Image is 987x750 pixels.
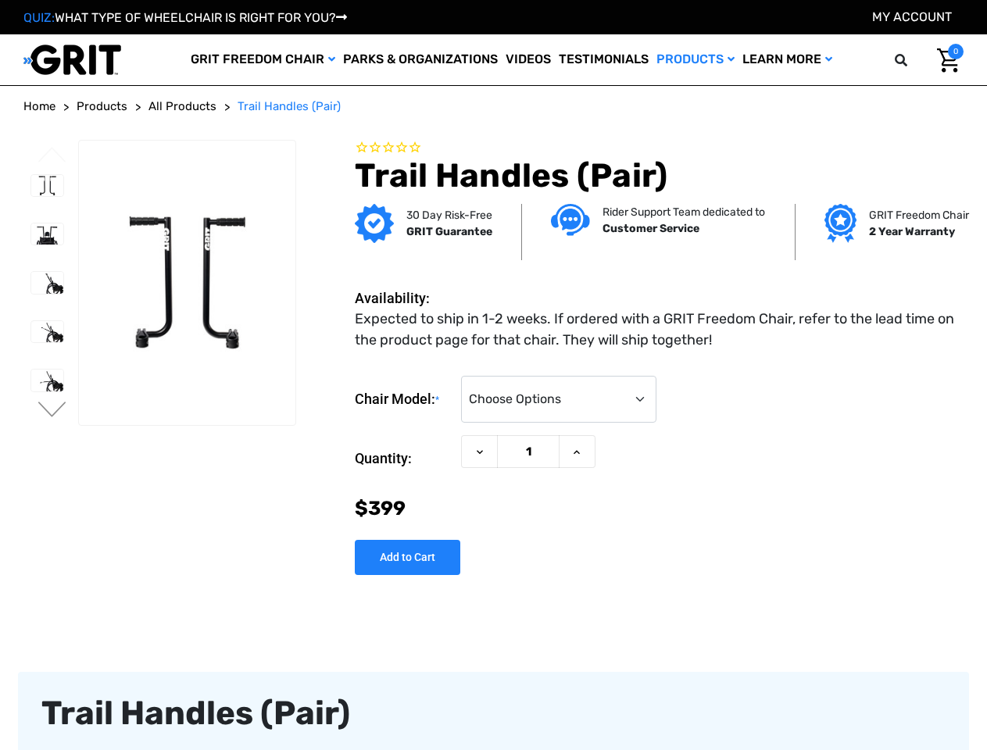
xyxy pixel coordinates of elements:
[23,98,55,116] a: Home
[502,34,555,85] a: Videos
[869,225,955,238] strong: 2 Year Warranty
[355,540,460,575] input: Add to Cart
[148,98,216,116] a: All Products
[77,98,127,116] a: Products
[355,309,956,351] dd: Expected to ship in 1-2 weeks. If ordered with a GRIT Freedom Chair, refer to the lead time on th...
[23,10,55,25] span: QUIZ:
[872,9,952,24] a: Account
[79,210,295,355] img: GRIT Trail Handles: pair of steel push handles with bike grips for use with GRIT Freedom Chair ou...
[355,435,453,482] label: Quantity:
[925,44,964,77] a: Cart with 0 items
[23,99,55,113] span: Home
[603,222,699,235] strong: Customer Service
[551,204,590,236] img: Customer service
[77,99,127,113] span: Products
[355,287,453,309] dt: Availability:
[406,207,492,223] p: 30 Day Risk-Free
[948,44,964,59] span: 0
[824,204,856,243] img: Grit freedom
[738,34,836,85] a: Learn More
[23,10,347,25] a: QUIZ:WHAT TYPE OF WHEELCHAIR IS RIGHT FOR YOU?
[31,321,63,342] img: GRIT Trail Handles: side view of GRIT Freedom Chair outdoor wheelchair with push handles installe...
[36,147,69,166] button: Go to slide 3 of 3
[31,272,63,293] img: GRIT Trail Handles: side view of GRIT Freedom Chair with pair of steel push handles mounted on ba...
[902,44,925,77] input: Search
[31,370,63,391] img: GRIT Trail Handles: side view of push handles on GRIT Freedom Chair, one at tall height, one at l...
[355,140,964,157] span: Rated 0.0 out of 5 stars 0 reviews
[937,48,960,73] img: Cart
[23,44,121,76] img: GRIT All-Terrain Wheelchair and Mobility Equipment
[653,34,738,85] a: Products
[36,402,69,420] button: Go to slide 2 of 3
[339,34,502,85] a: Parks & Organizations
[355,497,406,520] span: $399
[31,223,63,245] img: GRIT Trail Handles: pair of steel push handles with bike grips mounted to back of GRIT Freedom Chair
[355,376,453,423] label: Chair Model:
[355,204,394,243] img: GRIT Guarantee
[603,204,765,220] p: Rider Support Team dedicated to
[31,175,63,196] img: GRIT Trail Handles: pair of steel push handles with bike grips for use with GRIT Freedom Chair ou...
[23,98,964,116] nav: Breadcrumb
[41,695,946,731] div: Trail Handles (Pair)
[406,225,492,238] strong: GRIT Guarantee
[238,98,341,116] a: Trail Handles (Pair)
[355,156,964,195] h1: Trail Handles (Pair)
[869,207,969,223] p: GRIT Freedom Chair
[187,34,339,85] a: GRIT Freedom Chair
[238,99,341,113] span: Trail Handles (Pair)
[148,99,216,113] span: All Products
[555,34,653,85] a: Testimonials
